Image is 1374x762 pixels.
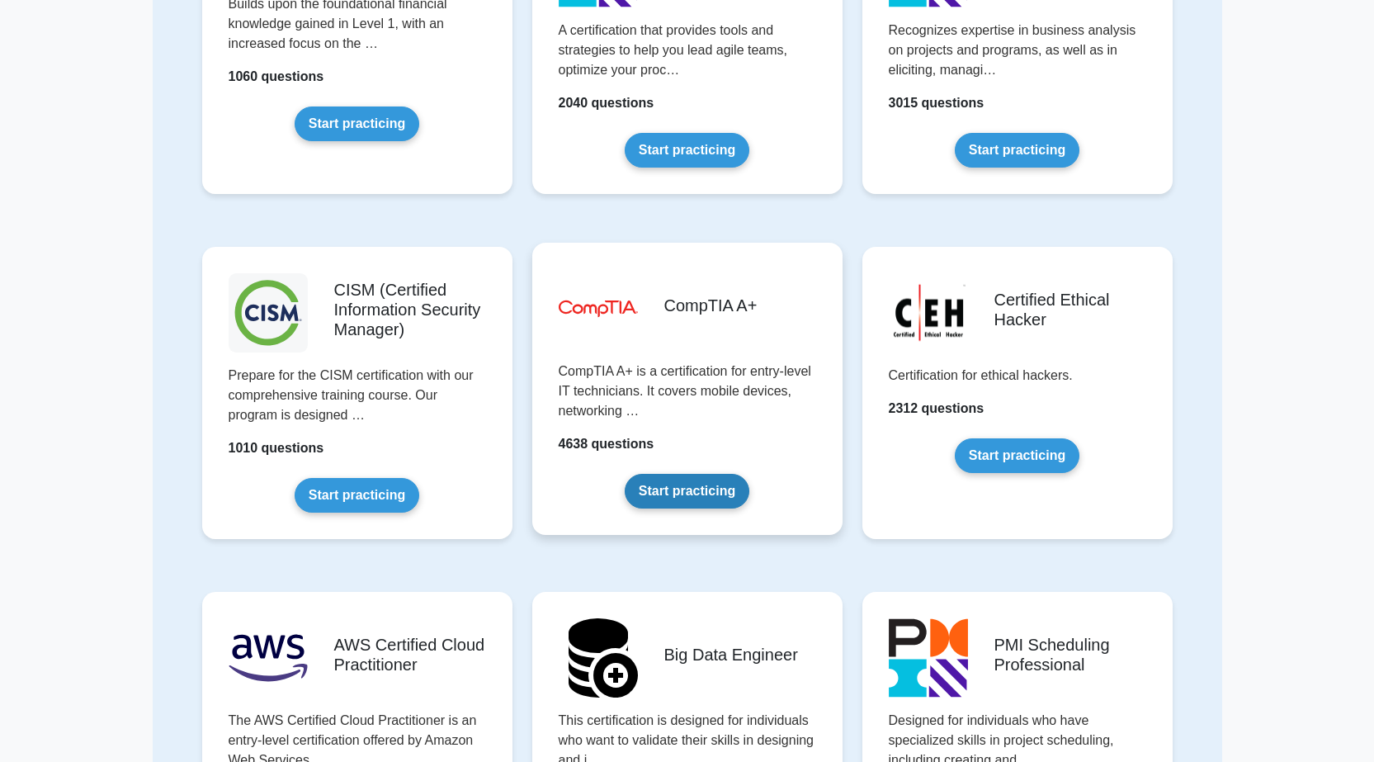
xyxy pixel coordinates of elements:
[295,478,419,513] a: Start practicing
[625,474,749,509] a: Start practicing
[955,133,1079,168] a: Start practicing
[295,106,419,141] a: Start practicing
[625,133,749,168] a: Start practicing
[955,438,1079,473] a: Start practicing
